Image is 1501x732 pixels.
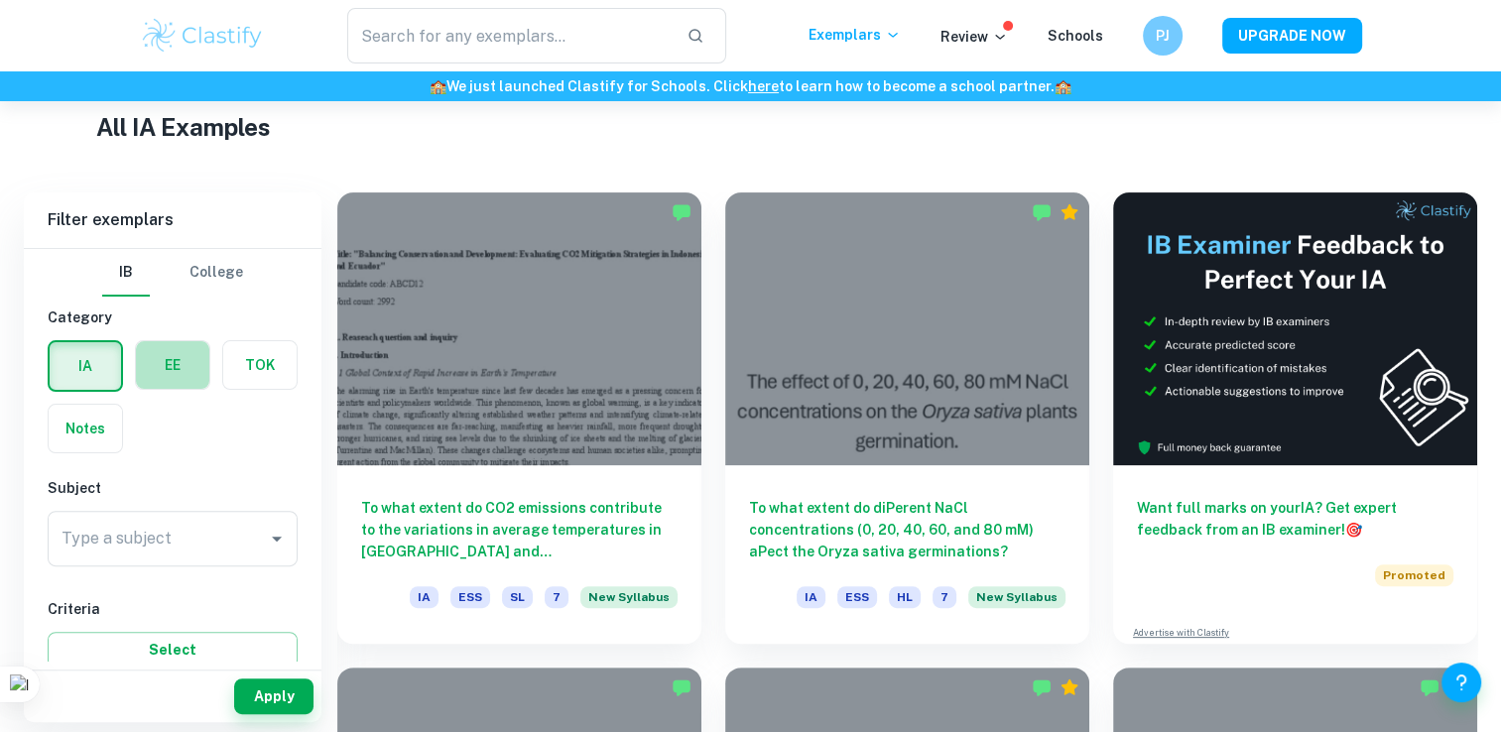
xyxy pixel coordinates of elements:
div: Premium [1060,677,1079,697]
a: To what extent do CO2 emissions contribute to the variations in average temperatures in [GEOGRAPH... [337,192,701,644]
button: Help and Feedback [1441,663,1481,702]
span: Promoted [1375,564,1453,586]
h6: Filter exemplars [24,192,321,248]
img: Marked [1420,677,1439,697]
div: Filter type choice [102,249,243,297]
span: IA [797,586,825,608]
span: 🎯 [1345,522,1362,538]
span: ESS [837,586,877,608]
img: Marked [1032,202,1052,222]
button: EE [136,341,209,389]
p: Review [940,26,1008,48]
h6: Criteria [48,598,298,620]
button: UPGRADE NOW [1222,18,1362,54]
button: PJ [1143,16,1183,56]
span: 🏫 [1055,78,1071,94]
div: Premium [1060,202,1079,222]
h6: Want full marks on your IA ? Get expert feedback from an IB examiner! [1137,497,1453,541]
h6: Subject [48,477,298,499]
h6: To what extent do diPerent NaCl concentrations (0, 20, 40, 60, and 80 mM) aPect the Oryza sativa ... [749,497,1065,562]
div: Starting from the May 2026 session, the ESS IA requirements have changed. We created this exempla... [968,586,1065,620]
a: Schools [1048,28,1103,44]
a: Advertise with Clastify [1133,626,1229,640]
input: Search for any exemplars... [347,8,672,63]
span: 7 [545,586,568,608]
img: Thumbnail [1113,192,1477,465]
button: Select [48,632,298,668]
div: Starting from the May 2026 session, the ESS IA requirements have changed. We created this exempla... [580,586,678,620]
p: Exemplars [809,24,901,46]
button: IB [102,249,150,297]
span: HL [889,586,921,608]
span: ESS [450,586,490,608]
button: Notes [49,405,122,452]
h6: Category [48,306,298,328]
h6: PJ [1151,25,1174,47]
span: SL [502,586,533,608]
h6: We just launched Clastify for Schools. Click to learn how to become a school partner. [4,75,1497,97]
span: 7 [933,586,956,608]
button: Apply [234,678,313,714]
button: TOK [223,341,297,389]
img: Marked [1032,677,1052,697]
button: College [189,249,243,297]
a: here [748,78,779,94]
img: Marked [672,202,691,222]
span: IA [410,586,438,608]
span: 🏫 [430,78,446,94]
h1: All IA Examples [96,109,1405,145]
button: Open [263,525,291,552]
span: New Syllabus [968,586,1065,608]
a: To what extent do diPerent NaCl concentrations (0, 20, 40, 60, and 80 mM) aPect the Oryza sativa ... [725,192,1089,644]
a: Want full marks on yourIA? Get expert feedback from an IB examiner!PromotedAdvertise with Clastify [1113,192,1477,644]
h6: To what extent do CO2 emissions contribute to the variations in average temperatures in [GEOGRAPH... [361,497,678,562]
img: Marked [672,677,691,697]
span: New Syllabus [580,586,678,608]
button: IA [50,342,121,390]
img: Clastify logo [140,16,266,56]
